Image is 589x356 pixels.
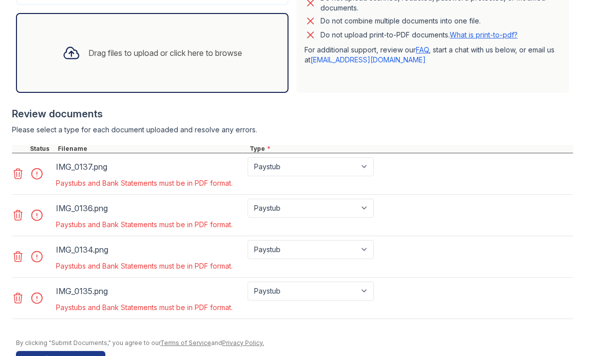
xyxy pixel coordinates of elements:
div: IMG_0134.png [56,242,244,258]
div: Paystubs and Bank Statements must be in PDF format. [56,303,376,313]
div: Paystubs and Bank Statements must be in PDF format. [56,220,376,230]
div: Filename [56,145,248,153]
a: Privacy Policy. [222,339,264,347]
div: Type [248,145,573,153]
div: Paystubs and Bank Statements must be in PDF format. [56,261,376,271]
a: What is print-to-pdf? [450,30,518,39]
a: FAQ [416,45,429,54]
div: Paystubs and Bank Statements must be in PDF format. [56,178,376,188]
div: Drag files to upload or click here to browse [88,47,242,59]
p: Do not upload print-to-PDF documents. [320,30,518,40]
div: By clicking "Submit Documents," you agree to our and [16,339,573,347]
div: Do not combine multiple documents into one file. [320,15,481,27]
p: For additional support, review our , start a chat with us below, or email us at [304,45,561,65]
div: IMG_0136.png [56,200,244,216]
div: IMG_0135.png [56,283,244,299]
div: Review documents [12,107,573,121]
a: Terms of Service [160,339,211,347]
div: IMG_0137.png [56,159,244,175]
div: Status [28,145,56,153]
a: [EMAIL_ADDRESS][DOMAIN_NAME] [310,55,426,64]
div: Please select a type for each document uploaded and resolve any errors. [12,125,573,135]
